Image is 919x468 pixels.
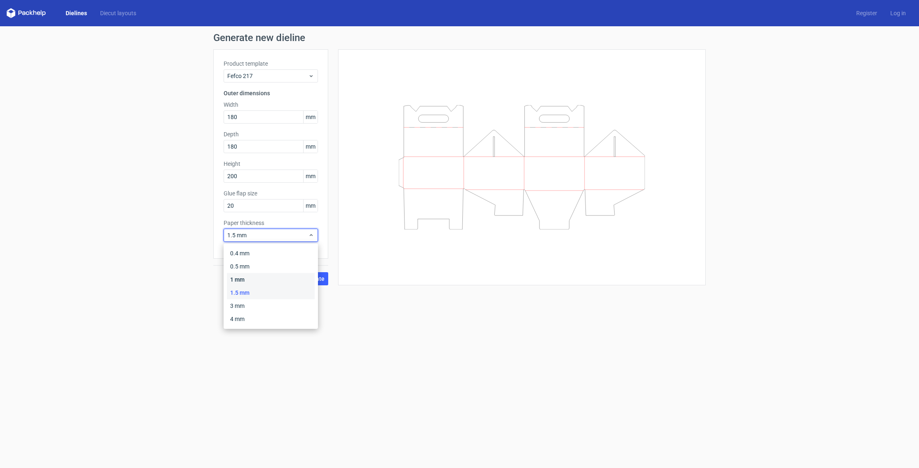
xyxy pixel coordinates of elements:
a: Diecut layouts [94,9,143,17]
span: Fefco 217 [227,72,308,80]
div: 0.4 mm [227,247,315,260]
a: Log in [884,9,912,17]
a: Dielines [59,9,94,17]
label: Paper thickness [224,219,318,227]
span: mm [303,140,318,153]
label: Width [224,101,318,109]
span: 1.5 mm [227,231,308,239]
label: Depth [224,130,318,138]
span: mm [303,111,318,123]
div: 1 mm [227,273,315,286]
a: Register [850,9,884,17]
div: 3 mm [227,299,315,312]
div: 0.5 mm [227,260,315,273]
label: Glue flap size [224,189,318,197]
div: 1.5 mm [227,286,315,299]
span: mm [303,170,318,182]
label: Product template [224,60,318,68]
span: mm [303,200,318,212]
h3: Outer dimensions [224,89,318,97]
h1: Generate new dieline [213,33,706,43]
div: 4 mm [227,312,315,326]
label: Height [224,160,318,168]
